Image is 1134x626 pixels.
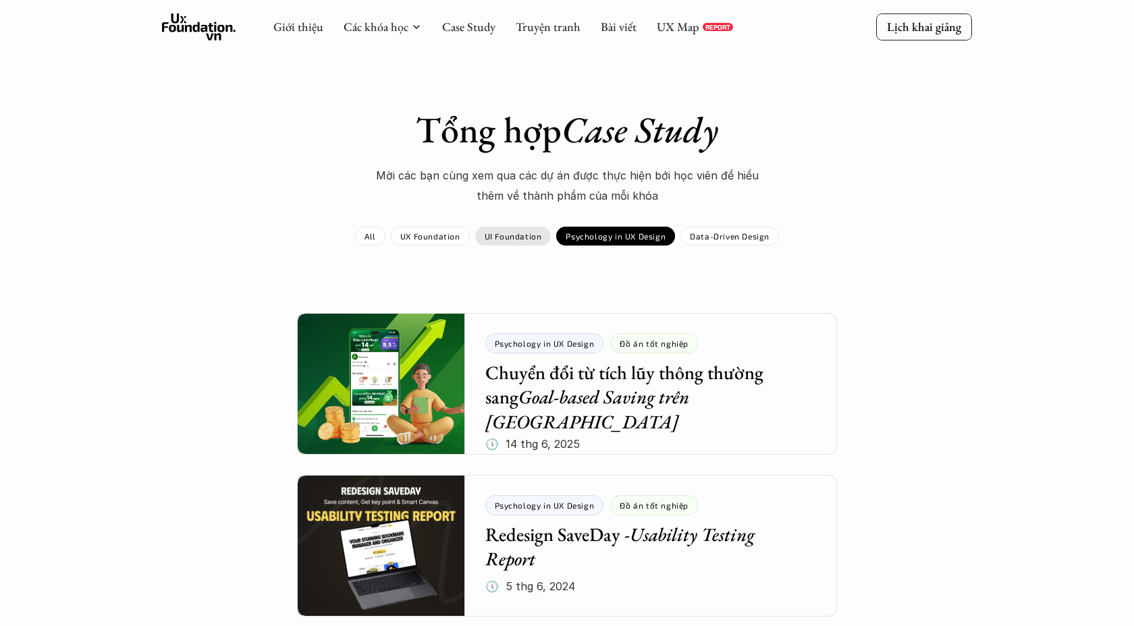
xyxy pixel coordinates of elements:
[400,231,460,241] p: UX Foundation
[344,19,408,34] a: Các khóa học
[556,227,675,246] a: Psychology in UX Design
[876,13,972,40] a: Lịch khai giảng
[657,19,699,34] a: UX Map
[475,227,551,246] a: UI Foundation
[705,23,730,31] p: REPORT
[690,231,769,241] p: Data-Driven Design
[297,313,837,455] a: Psychology in UX DesignĐồ án tốt nghiệpChuyển đổi từ tích lũy thông thường sangGoal-based Saving ...
[391,227,470,246] a: UX Foundation
[562,106,718,153] em: Case Study
[273,19,323,34] a: Giới thiệu
[516,19,580,34] a: Truyện tranh
[703,23,733,31] a: REPORT
[364,165,769,206] p: Mời các bạn cùng xem qua các dự án được thực hiện bới học viên để hiểu thêm về thành phẩm của mỗi...
[297,475,837,617] a: Psychology in UX DesignĐồ án tốt nghiệpRedesign SaveDay -Usability Testing Report🕔 5 thg 6, 2024
[485,231,542,241] p: UI Foundation
[331,108,803,152] h1: Tổng hợp
[887,19,961,34] p: Lịch khai giảng
[601,19,637,34] a: Bài viết
[364,231,376,241] p: All
[680,227,779,246] a: Data-Driven Design
[442,19,495,34] a: Case Study
[355,227,385,246] a: All
[566,231,666,241] p: Psychology in UX Design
